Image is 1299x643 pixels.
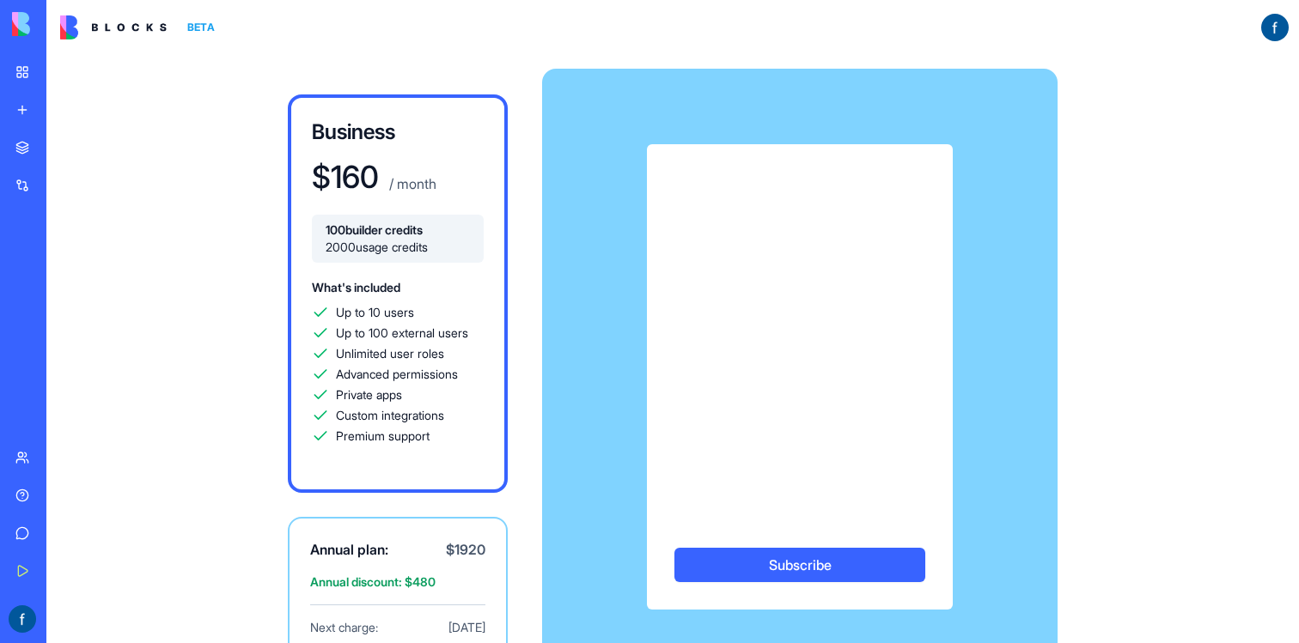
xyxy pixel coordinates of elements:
img: logo [12,12,119,36]
span: Unlimited user roles [336,345,444,362]
span: Up to 10 users [336,304,414,321]
div: BETA [180,15,222,39]
span: Premium support [336,428,430,445]
img: logo [60,15,167,39]
span: Private apps [336,386,402,403]
span: Custom integrations [336,407,444,424]
span: Annual discount: $ 480 [310,573,485,591]
span: Next charge: [310,619,378,636]
p: / month [386,173,436,194]
img: ACg8ocIHiLDdTP1dTwtGhqNongD7hAHC0cw6fl1rORqa-EDohHNxpA=s96-c [9,605,36,633]
span: 100 builder credits [326,221,470,239]
span: $ 1920 [446,539,485,560]
img: ACg8ocIHiLDdTP1dTwtGhqNongD7hAHC0cw6fl1rORqa-EDohHNxpA=s96-c [1261,14,1289,41]
span: Annual plan: [310,539,388,560]
span: What's included [312,280,400,294]
a: BETA [60,15,222,39]
span: Up to 100 external users [336,325,468,342]
h3: Business [312,118,484,146]
iframe: 安全支付输入框 [671,168,929,524]
h1: $ 160 [312,160,379,194]
span: 2000 usage credits [326,239,470,256]
span: [DATE] [448,619,485,636]
button: Subscribe [674,548,925,582]
span: Advanced permissions [336,366,458,383]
